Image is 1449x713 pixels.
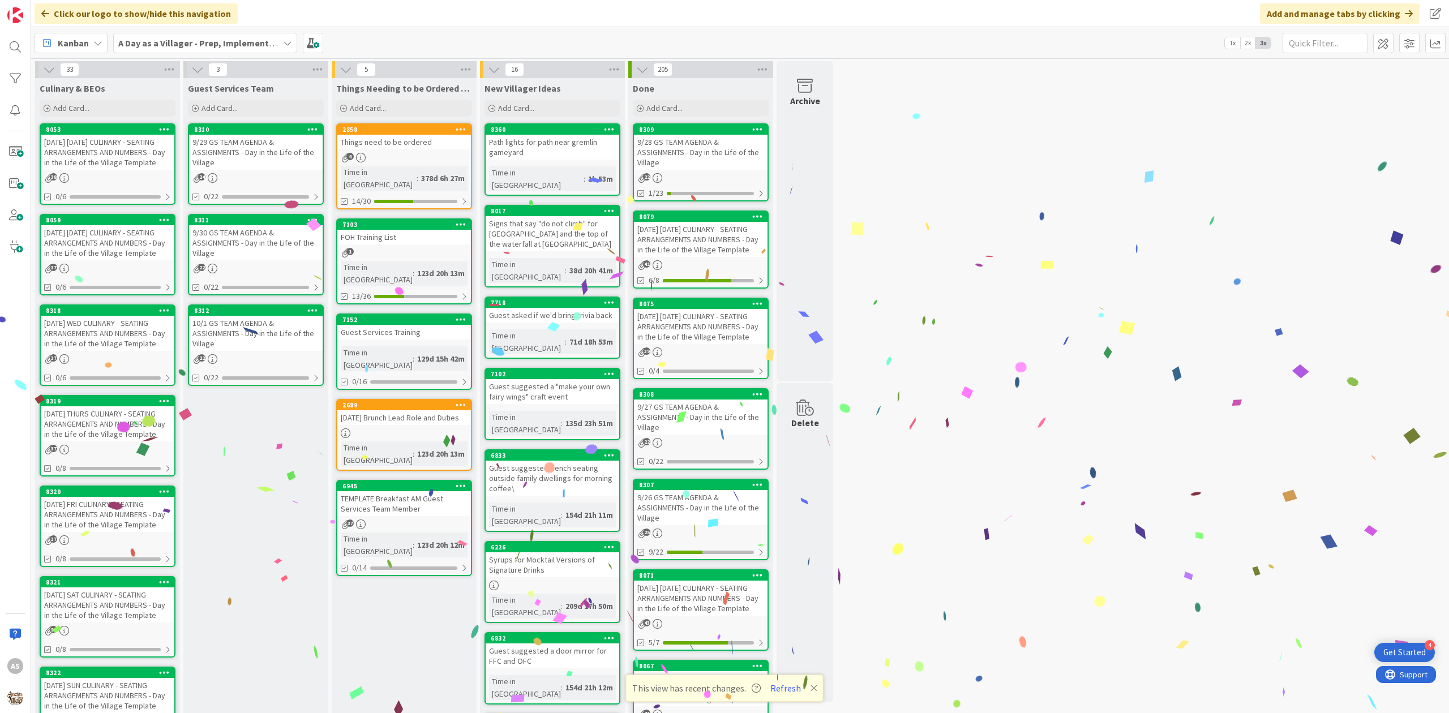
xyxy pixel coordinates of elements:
[198,173,205,181] span: 24
[649,187,663,199] span: 1/23
[486,552,619,577] div: Syrups for Mocktail Versions of Signature Drinks
[198,354,205,362] span: 22
[189,225,323,260] div: 9/30 GS TEAM AGENDA & ASSIGNMENTS - Day in the Life of the Village
[634,400,768,435] div: 9/27 GS TEAM AGENDA & ASSIGNMENTS - Day in the Life of the Village
[790,94,820,108] div: Archive
[498,103,534,113] span: Add Card...
[639,662,768,670] div: 8067
[417,172,418,184] span: :
[337,481,471,516] div: 6945TEMPLATE Breakfast AM Guest Services Team Member
[649,365,659,377] span: 0/4
[414,448,468,460] div: 123d 20h 13m
[41,215,174,260] div: 8059[DATE] [DATE] CULINARY - SEATING ARRANGEMENTS AND NUMBERS - Day in the Life of the Village Te...
[486,124,619,160] div: 8360Path lights for path near gremlin gameyard
[41,124,174,135] div: 8053
[649,637,659,648] span: 5/7
[491,543,619,551] div: 6226
[41,668,174,678] div: 8322
[337,400,471,425] div: 2689[DATE] Brunch Lead Role and Duties
[1255,37,1271,49] span: 3x
[188,83,274,94] span: Guest Services Team
[489,166,584,191] div: Time in [GEOGRAPHIC_DATA]
[41,487,174,532] div: 8320[DATE] FRI CULINARY - SEATING ARRANGEMENTS AND NUMBERS - Day in the Life of the Village Template
[486,308,619,323] div: Guest asked if we'd bring trivia back
[58,36,89,50] span: Kanban
[189,316,323,351] div: 10/1 GS TEAM AGENDA & ASSIGNMENTS - Day in the Life of the Village
[639,213,768,221] div: 8079
[189,124,323,170] div: 83109/29 GS TEAM AGENDA & ASSIGNMENTS - Day in the Life of the Village
[336,83,472,94] span: Things Needing to be Ordered - PUT IN CARD, Don't make new card
[567,336,616,348] div: 71d 18h 53m
[561,417,563,429] span: :
[7,658,23,674] div: AS
[342,482,471,490] div: 6945
[46,126,174,134] div: 8053
[489,502,561,527] div: Time in [GEOGRAPHIC_DATA]
[41,587,174,622] div: [DATE] SAT CULINARY - SEATING ARRANGEMENTS AND NUMBERS - Day in the Life of the Village Template
[189,124,323,135] div: 8310
[489,411,561,436] div: Time in [GEOGRAPHIC_DATA]
[50,173,57,181] span: 38
[791,416,819,429] div: Delete
[194,216,323,224] div: 8311
[563,509,616,521] div: 154d 21h 11m
[204,191,218,203] span: 0/22
[341,346,413,371] div: Time in [GEOGRAPHIC_DATA]
[486,379,619,404] div: Guest suggested a "make your own fairy wings" craft event
[766,681,805,695] button: Refresh
[194,126,323,134] div: 8310
[35,3,238,24] div: Click our logo to show/hide this navigation
[413,353,414,365] span: :
[118,37,320,49] b: A Day as a Villager - Prep, Implement and Execute
[55,191,66,203] span: 0/6
[342,316,471,324] div: 7152
[346,248,354,255] span: 1
[357,63,376,76] span: 5
[1225,37,1240,49] span: 1x
[486,369,619,379] div: 7102
[198,264,205,271] span: 22
[41,497,174,532] div: [DATE] FRI CULINARY - SEATING ARRANGEMENTS AND NUMBERS - Day in the Life of the Village Template
[342,126,471,134] div: 2858
[55,372,66,384] span: 0/6
[352,290,371,302] span: 13/36
[204,372,218,384] span: 0/22
[1240,37,1255,49] span: 2x
[486,206,619,216] div: 8017
[563,681,616,694] div: 154d 21h 12m
[41,316,174,351] div: [DATE] WED CULINARY - SEATING ARRANGEMENTS AND NUMBERS - Day in the Life of the Village Template
[585,173,616,185] div: 1h 53m
[60,63,79,76] span: 33
[50,445,57,452] span: 37
[41,124,174,170] div: 8053[DATE] [DATE] CULINARY - SEATING ARRANGEMENTS AND NUMBERS - Day in the Life of the Village Te...
[337,410,471,425] div: [DATE] Brunch Lead Role and Duties
[41,225,174,260] div: [DATE] [DATE] CULINARY - SEATING ARRANGEMENTS AND NUMBERS - Day in the Life of the Village Template
[486,450,619,461] div: 6833
[634,299,768,309] div: 8075
[1283,33,1367,53] input: Quick Filter...
[41,406,174,441] div: [DATE] THURS CULINARY - SEATING ARRANGEMENTS AND NUMBERS - Day in the Life of the Village Template
[342,401,471,409] div: 2689
[639,390,768,398] div: 8308
[337,315,471,340] div: 7152Guest Services Training
[337,220,471,230] div: 7103
[491,207,619,215] div: 8017
[1260,3,1420,24] div: Add and manage tabs by clicking
[341,166,417,191] div: Time in [GEOGRAPHIC_DATA]
[489,258,565,283] div: Time in [GEOGRAPHIC_DATA]
[643,529,650,536] span: 25
[486,633,619,643] div: 6832
[639,481,768,489] div: 8307
[189,135,323,170] div: 9/29 GS TEAM AGENDA & ASSIGNMENTS - Day in the Life of the Village
[341,261,413,286] div: Time in [GEOGRAPHIC_DATA]
[634,124,768,170] div: 83099/28 GS TEAM AGENDA & ASSIGNMENTS - Day in the Life of the Village
[55,553,66,565] span: 0/8
[41,215,174,225] div: 8059
[489,329,565,354] div: Time in [GEOGRAPHIC_DATA]
[643,438,650,445] span: 22
[41,306,174,316] div: 8318
[486,298,619,308] div: 7718
[634,389,768,400] div: 8308
[489,594,561,618] div: Time in [GEOGRAPHIC_DATA]
[649,274,659,286] span: 6/8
